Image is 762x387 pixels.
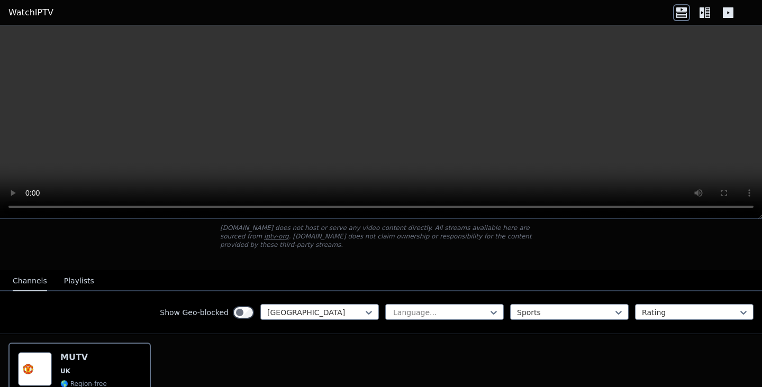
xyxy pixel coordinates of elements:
a: iptv-org [264,233,289,240]
img: MUTV [18,352,52,386]
button: Channels [13,271,47,291]
a: WatchIPTV [8,6,53,19]
span: UK [60,367,70,375]
h6: MUTV [60,352,107,363]
p: [DOMAIN_NAME] does not host or serve any video content directly. All streams available here are s... [220,224,542,249]
button: Playlists [64,271,94,291]
label: Show Geo-blocked [160,307,229,318]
